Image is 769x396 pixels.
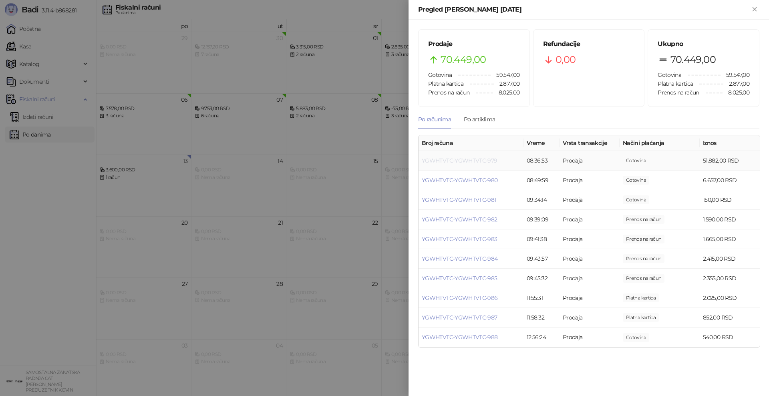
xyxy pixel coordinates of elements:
[623,215,664,224] span: 1.590,00
[523,249,560,269] td: 09:43:57
[560,190,620,210] td: Prodaja
[523,229,560,249] td: 09:41:38
[428,89,469,96] span: Prenos na račun
[491,70,519,79] span: 59.547,00
[560,135,620,151] th: Vrsta transakcije
[494,79,520,88] span: 2.877,00
[523,308,560,328] td: 11:58:32
[560,328,620,347] td: Prodaja
[670,52,716,67] span: 70.449,00
[700,249,760,269] td: 2.415,00 RSD
[422,334,498,341] a: YGWHTVTC-YGWHTVTC-988
[428,71,452,78] span: Gotovina
[623,195,649,204] span: 150,00
[523,151,560,171] td: 08:36:53
[623,176,649,185] span: 6.660,00
[623,235,664,243] span: 1.665,00
[700,190,760,210] td: 150,00 RSD
[441,52,486,67] span: 70.449,00
[623,333,649,342] span: 540,00
[658,39,749,49] h5: Ukupno
[422,216,497,223] a: YGWHTVTC-YGWHTVTC-982
[418,115,451,124] div: Po računima
[623,274,664,283] span: 2.355,00
[419,135,523,151] th: Broj računa
[422,255,498,262] a: YGWHTVTC-YGWHTVTC-984
[556,52,576,67] span: 0,00
[418,5,750,14] div: Pregled [PERSON_NAME] [DATE]
[700,269,760,288] td: 2.355,00 RSD
[422,157,497,164] a: YGWHTVTC-YGWHTVTC-979
[623,293,659,302] span: 2.025,00
[560,288,620,308] td: Prodaja
[658,89,699,96] span: Prenos na račun
[658,71,681,78] span: Gotovina
[700,210,760,229] td: 1.590,00 RSD
[422,177,498,184] a: YGWHTVTC-YGWHTVTC-980
[623,156,649,165] span: 52.518,00
[422,196,496,203] a: YGWHTVTC-YGWHTVTC-981
[700,328,760,347] td: 540,00 RSD
[700,171,760,190] td: 6.657,00 RSD
[620,135,700,151] th: Načini plaćanja
[523,190,560,210] td: 09:34:14
[523,269,560,288] td: 09:45:32
[422,294,498,302] a: YGWHTVTC-YGWHTVTC-986
[623,254,664,263] span: 2.415,00
[428,39,520,49] h5: Prodaje
[700,308,760,328] td: 852,00 RSD
[750,5,759,14] button: Zatvori
[493,88,520,97] span: 8.025,00
[723,79,749,88] span: 2.877,00
[723,88,749,97] span: 8.025,00
[422,314,497,321] a: YGWHTVTC-YGWHTVTC-987
[560,269,620,288] td: Prodaja
[428,80,463,87] span: Platna kartica
[523,210,560,229] td: 09:39:09
[422,275,497,282] a: YGWHTVTC-YGWHTVTC-985
[560,229,620,249] td: Prodaja
[623,313,659,322] span: 852,00
[560,308,620,328] td: Prodaja
[721,70,749,79] span: 59.547,00
[560,249,620,269] td: Prodaja
[560,171,620,190] td: Prodaja
[523,135,560,151] th: Vreme
[543,39,635,49] h5: Refundacije
[560,151,620,171] td: Prodaja
[700,151,760,171] td: 51.882,00 RSD
[658,80,693,87] span: Platna kartica
[700,229,760,249] td: 1.665,00 RSD
[700,135,760,151] th: Iznos
[523,171,560,190] td: 08:49:59
[560,210,620,229] td: Prodaja
[523,288,560,308] td: 11:55:31
[700,288,760,308] td: 2.025,00 RSD
[523,328,560,347] td: 12:56:24
[422,235,497,243] a: YGWHTVTC-YGWHTVTC-983
[464,115,495,124] div: Po artiklima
